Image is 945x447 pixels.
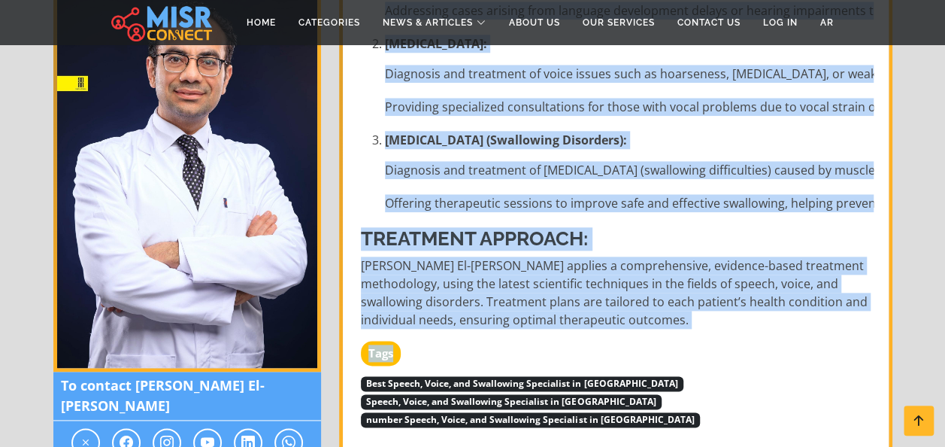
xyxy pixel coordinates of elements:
[361,257,874,329] p: [PERSON_NAME] El-[PERSON_NAME] applies a comprehensive, evidence-based treatment methodology, usi...
[666,8,752,37] a: Contact Us
[361,412,701,427] span: number Speech, Voice, and Swallowing Specialist in [GEOGRAPHIC_DATA]
[385,132,627,148] strong: [MEDICAL_DATA] (Swallowing Disorders):
[385,65,874,83] li: Diagnosis and treatment of voice issues such as hoarseness, [MEDICAL_DATA], or weakness, as well ...
[361,376,684,391] span: Best Speech, Voice, and Swallowing Specialist in [GEOGRAPHIC_DATA]
[571,8,666,37] a: Our Services
[287,8,371,37] a: Categories
[498,8,571,37] a: About Us
[383,16,473,29] span: News & Articles
[361,374,684,391] a: Best Speech, Voice, and Swallowing Specialist in [GEOGRAPHIC_DATA]
[385,161,874,179] li: Diagnosis and treatment of [MEDICAL_DATA] (swallowing difficulties) caused by muscle or nerve pro...
[371,8,498,37] a: News & Articles
[361,394,662,409] span: Speech, Voice, and Swallowing Specialist in [GEOGRAPHIC_DATA]
[361,410,701,427] a: number Speech, Voice, and Swallowing Specialist in [GEOGRAPHIC_DATA]
[361,341,401,366] strong: Tags
[361,227,588,250] strong: Treatment Approach:
[385,194,874,212] li: Offering therapeutic sessions to improve safe and effective swallowing, helping prevent complicat...
[235,8,287,37] a: Home
[111,4,212,41] img: main.misr_connect
[53,372,321,421] span: To contact [PERSON_NAME] El-[PERSON_NAME]
[385,98,874,116] li: Providing specialized consultations for those with vocal problems due to vocal strain or laryngea...
[361,392,662,409] a: Speech, Voice, and Swallowing Specialist in [GEOGRAPHIC_DATA]
[809,8,845,37] a: AR
[752,8,809,37] a: Log in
